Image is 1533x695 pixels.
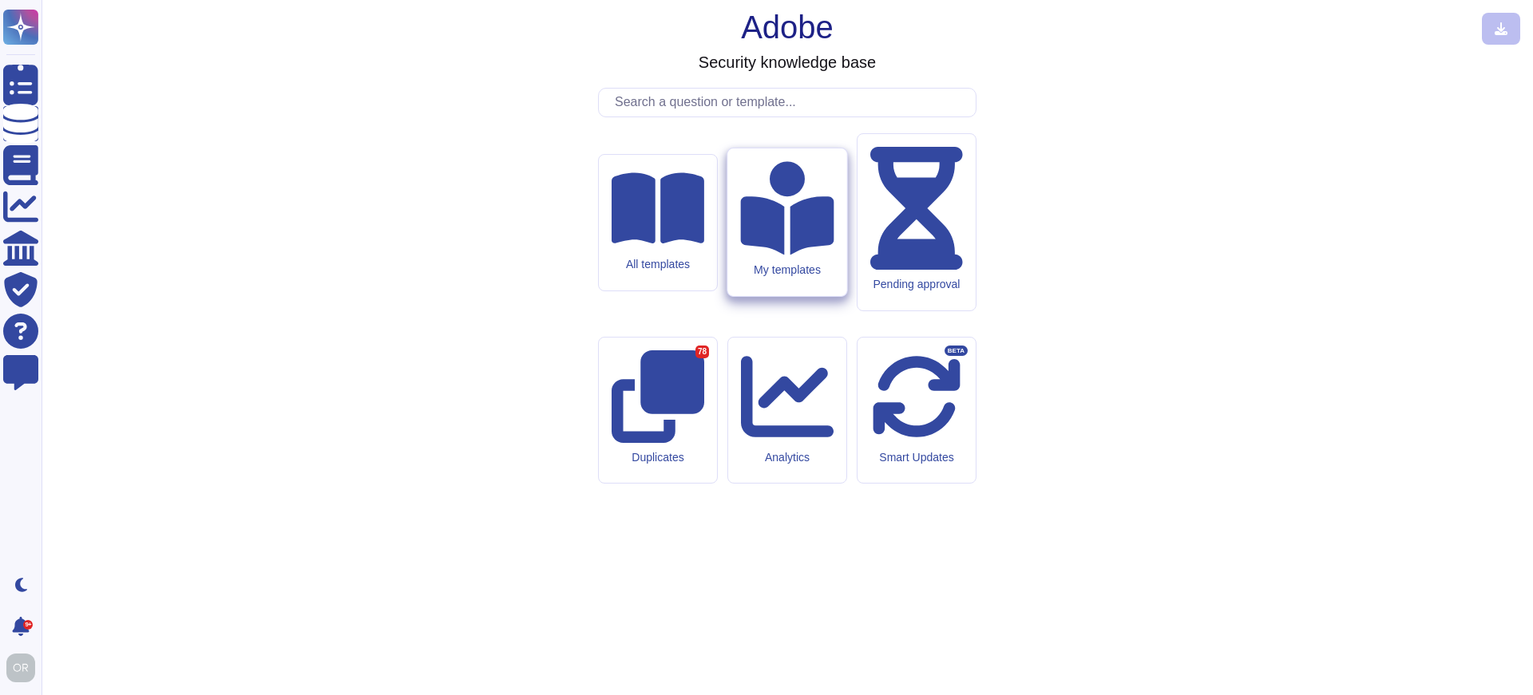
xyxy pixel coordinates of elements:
h3: Security knowledge base [699,53,876,72]
div: Smart Updates [870,451,963,464]
div: Analytics [741,451,834,464]
div: Pending approval [870,278,963,291]
button: user [3,650,46,685]
div: 9+ [23,620,33,630]
div: My templates [740,263,834,277]
input: Search a question or template... [607,89,976,116]
div: BETA [945,346,968,357]
h1: Adobe [741,8,834,46]
img: user [6,654,35,682]
div: Duplicates [612,451,704,464]
div: All templates [612,258,704,271]
div: 78 [695,346,709,358]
